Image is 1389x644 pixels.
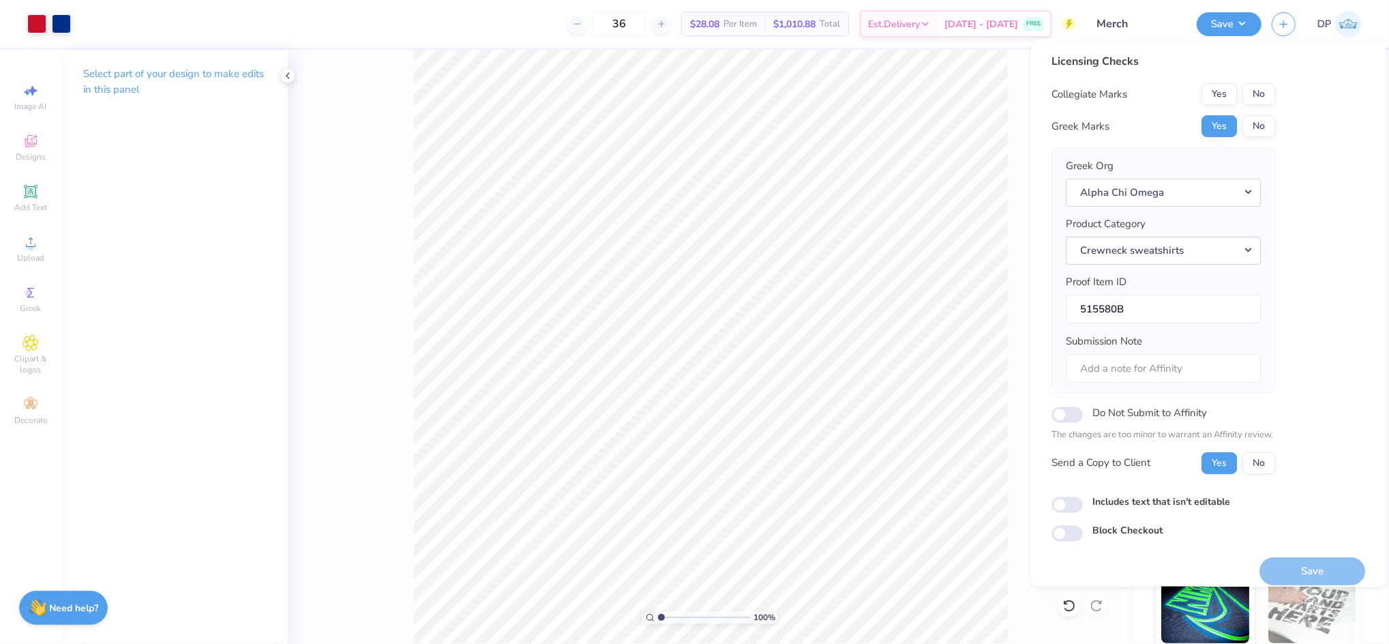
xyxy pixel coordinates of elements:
[593,12,646,36] input: – –
[1335,11,1362,38] img: Darlene Padilla
[1052,428,1276,442] p: The changes are too minor to warrant an Affinity review.
[1197,12,1261,36] button: Save
[1243,83,1276,105] button: No
[1202,83,1238,105] button: Yes
[1052,53,1276,70] div: Licensing Checks
[1066,334,1143,349] label: Submission Note
[17,252,44,263] span: Upload
[1066,158,1114,174] label: Greek Org
[1202,115,1238,137] button: Yes
[1202,452,1238,473] button: Yes
[1161,575,1249,643] img: Glow in the Dark Ink
[868,17,920,31] span: Est. Delivery
[1066,178,1261,206] button: Alpha Chi Omega
[1026,19,1041,29] span: FREE
[1052,86,1128,102] div: Collegiate Marks
[753,611,775,624] span: 100 %
[1093,494,1231,508] label: Includes text that isn't editable
[14,202,47,213] span: Add Text
[723,17,757,31] span: Per Item
[1066,353,1261,383] input: Add a note for Affinity
[1052,118,1110,134] div: Greek Marks
[1243,452,1276,473] button: No
[944,17,1018,31] span: [DATE] - [DATE]
[1268,575,1356,643] img: Water based Ink
[1093,404,1208,422] label: Do Not Submit to Affinity
[16,151,46,162] span: Designs
[820,17,840,31] span: Total
[1317,16,1332,32] span: DP
[690,17,719,31] span: $28.08
[1243,115,1276,137] button: No
[773,17,816,31] span: $1,010.88
[1317,11,1362,38] a: DP
[1093,523,1163,537] label: Block Checkout
[14,415,47,426] span: Decorate
[20,303,42,314] span: Greek
[50,602,99,615] strong: Need help?
[7,353,55,375] span: Clipart & logos
[1066,216,1146,232] label: Product Category
[1052,455,1151,471] div: Send a Copy to Client
[83,66,266,98] p: Select part of your design to make edits in this panel
[1066,274,1127,290] label: Proof Item ID
[1066,236,1261,264] button: Crewneck sweatshirts
[1086,10,1186,38] input: Untitled Design
[15,101,47,112] span: Image AI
